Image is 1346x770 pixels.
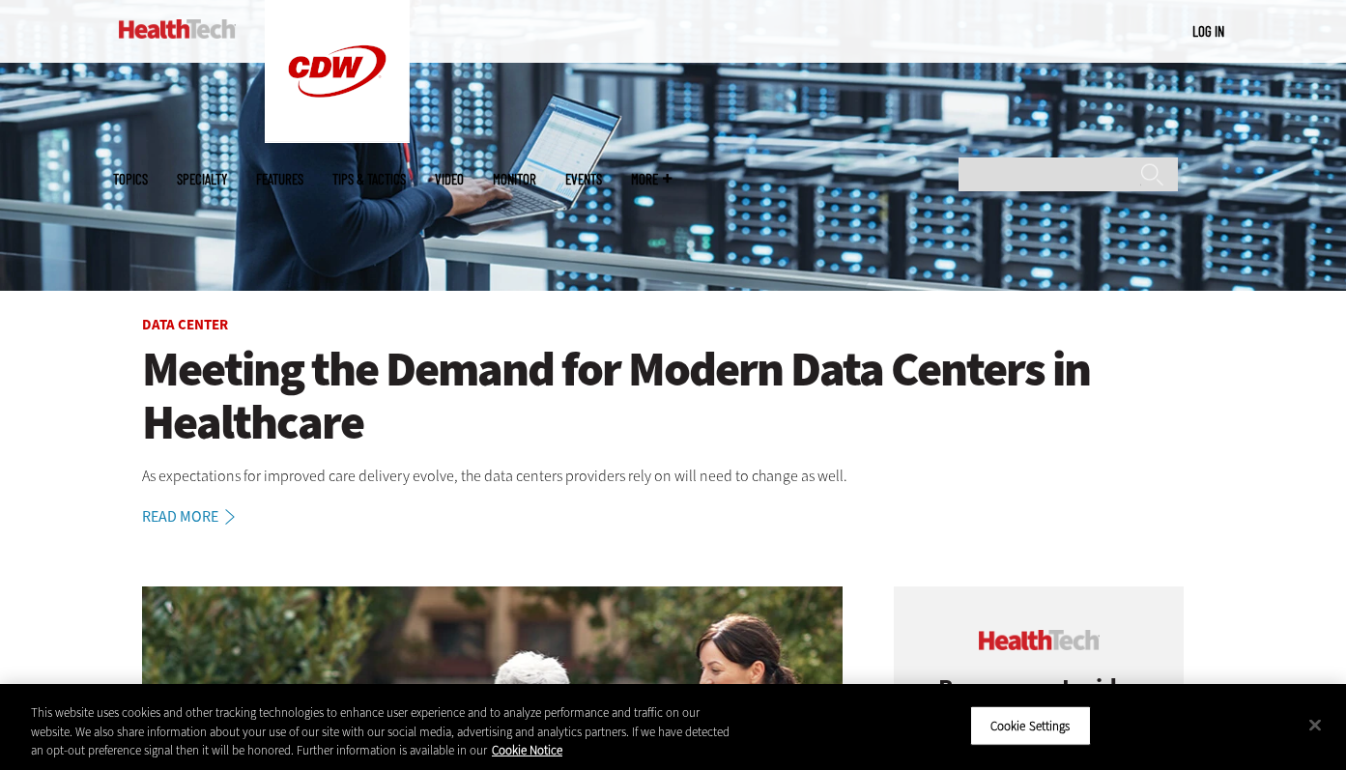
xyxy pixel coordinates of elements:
[565,172,602,186] a: Events
[1294,703,1336,746] button: Close
[493,172,536,186] a: MonITor
[979,630,1100,650] img: cdw insider logo
[31,703,740,760] div: This website uses cookies and other tracking technologies to enhance user experience and to analy...
[435,172,464,186] a: Video
[119,19,236,39] img: Home
[142,464,1205,489] p: As expectations for improved care delivery evolve, the data centers providers rely on will need t...
[970,705,1091,746] button: Cookie Settings
[142,509,256,525] a: Read More
[631,172,672,186] span: More
[332,172,406,186] a: Tips & Tactics
[938,671,1139,704] span: Become an Insider
[492,742,562,758] a: More information about your privacy
[1192,22,1224,40] a: Log in
[142,315,228,334] a: Data Center
[1192,21,1224,42] div: User menu
[265,128,410,148] a: CDW
[256,172,303,186] a: Features
[113,172,148,186] span: Topics
[142,343,1205,449] a: Meeting the Demand for Modern Data Centers in Healthcare
[177,172,227,186] span: Specialty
